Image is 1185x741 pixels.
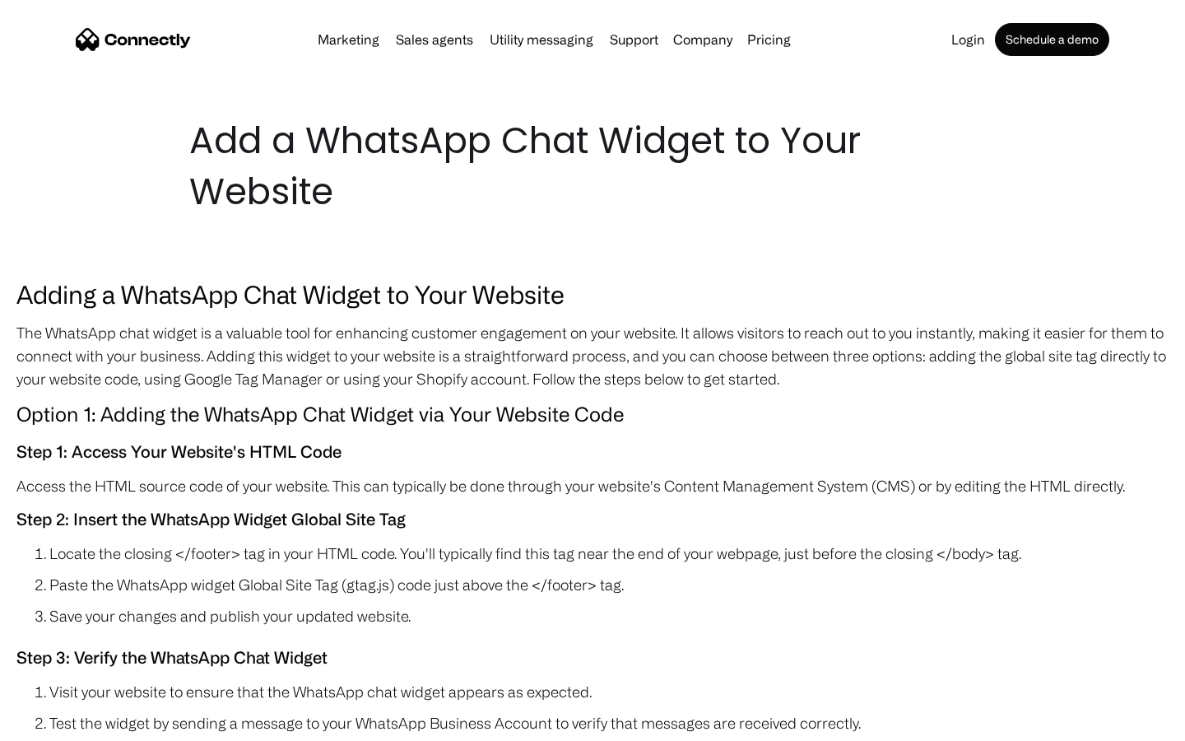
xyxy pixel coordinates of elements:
[995,23,1109,56] a: Schedule a demo
[16,321,1169,390] p: The WhatsApp chat widget is a valuable tool for enhancing customer engagement on your website. It...
[16,506,1169,534] h5: Step 2: Insert the WhatsApp Widget Global Site Tag
[483,33,600,46] a: Utility messaging
[49,573,1169,596] li: Paste the WhatsApp widget Global Site Tag (gtag.js) code just above the </footer> tag.
[16,474,1169,497] p: Access the HTML source code of your website. This can typically be done through your website's Co...
[49,680,1169,703] li: Visit your website to ensure that the WhatsApp chat widget appears as expected.
[16,275,1169,313] h3: Adding a WhatsApp Chat Widget to Your Website
[189,115,996,217] h1: Add a WhatsApp Chat Widget to Your Website
[16,644,1169,672] h5: Step 3: Verify the WhatsApp Chat Widget
[49,604,1169,627] li: Save your changes and publish your updated website.
[16,438,1169,466] h5: Step 1: Access Your Website's HTML Code
[673,28,732,51] div: Company
[311,33,386,46] a: Marketing
[49,711,1169,734] li: Test the widget by sending a message to your WhatsApp Business Account to verify that messages ar...
[945,33,992,46] a: Login
[741,33,797,46] a: Pricing
[16,398,1169,430] h4: Option 1: Adding the WhatsApp Chat Widget via Your Website Code
[33,712,99,735] ul: Language list
[49,542,1169,565] li: Locate the closing </footer> tag in your HTML code. You'll typically find this tag near the end o...
[389,33,480,46] a: Sales agents
[603,33,665,46] a: Support
[16,712,99,735] aside: Language selected: English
